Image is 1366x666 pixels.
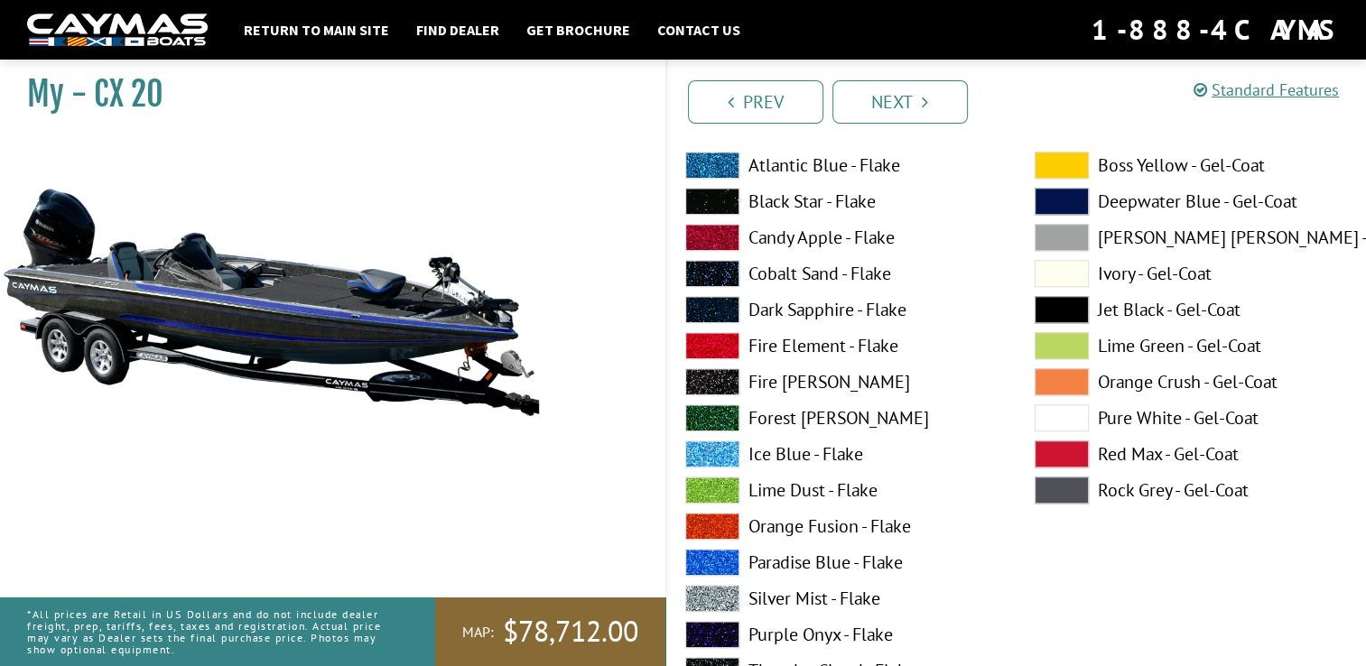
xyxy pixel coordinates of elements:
[1092,10,1339,50] div: 1-888-4CAYMAS
[1035,224,1348,251] label: [PERSON_NAME] [PERSON_NAME] - Gel-Coat
[235,18,398,42] a: Return to main site
[685,260,999,287] label: Cobalt Sand - Flake
[1194,79,1339,100] a: Standard Features
[1035,368,1348,395] label: Orange Crush - Gel-Coat
[685,224,999,251] label: Candy Apple - Flake
[685,549,999,576] label: Paradise Blue - Flake
[688,80,823,124] a: Prev
[1035,188,1348,215] label: Deepwater Blue - Gel-Coat
[832,80,968,124] a: Next
[1035,332,1348,359] label: Lime Green - Gel-Coat
[1035,404,1348,431] label: Pure White - Gel-Coat
[685,476,999,504] label: Lime Dust - Flake
[1035,476,1348,504] label: Rock Grey - Gel-Coat
[685,585,999,612] label: Silver Mist - Flake
[685,332,999,359] label: Fire Element - Flake
[685,513,999,540] label: Orange Fusion - Flake
[462,623,494,642] span: MAP:
[1035,296,1348,323] label: Jet Black - Gel-Coat
[1035,260,1348,287] label: Ivory - Gel-Coat
[685,368,999,395] label: Fire [PERSON_NAME]
[27,599,395,665] p: *All prices are Retail in US Dollars and do not include dealer freight, prep, tariffs, fees, taxe...
[685,440,999,467] label: Ice Blue - Flake
[685,296,999,323] label: Dark Sapphire - Flake
[1035,440,1348,467] label: Red Max - Gel-Coat
[27,74,620,115] h1: My - CX 20
[685,621,999,648] label: Purple Onyx - Flake
[685,404,999,431] label: Forest [PERSON_NAME]
[27,14,208,47] img: white-logo-c9c8dbefe5ff5ceceb0f0178aa75bf4bb51f6bca0971e226c86eb53dfe498488.png
[517,18,639,42] a: Get Brochure
[503,613,638,651] span: $78,712.00
[685,188,999,215] label: Black Star - Flake
[435,597,665,666] a: MAP:$78,712.00
[648,18,749,42] a: Contact Us
[685,152,999,179] label: Atlantic Blue - Flake
[407,18,508,42] a: Find Dealer
[1035,152,1348,179] label: Boss Yellow - Gel-Coat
